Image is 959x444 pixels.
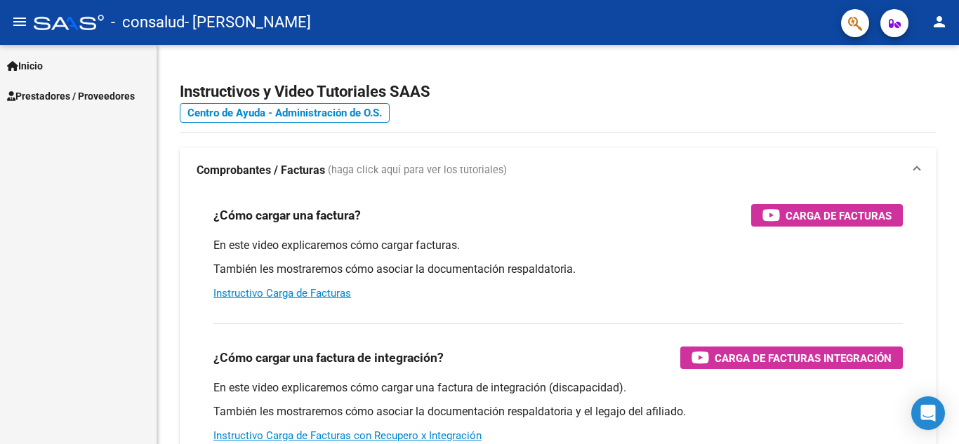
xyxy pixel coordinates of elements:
[213,380,903,396] p: En este video explicaremos cómo cargar una factura de integración (discapacidad).
[185,7,311,38] span: - [PERSON_NAME]
[213,206,361,225] h3: ¿Cómo cargar una factura?
[197,163,325,178] strong: Comprobantes / Facturas
[7,58,43,74] span: Inicio
[213,287,351,300] a: Instructivo Carga de Facturas
[213,429,482,442] a: Instructivo Carga de Facturas con Recupero x Integración
[328,163,507,178] span: (haga click aquí para ver los tutoriales)
[213,404,903,419] p: También les mostraremos cómo asociar la documentación respaldatoria y el legajo del afiliado.
[715,349,892,367] span: Carga de Facturas Integración
[111,7,185,38] span: - consalud
[786,207,892,224] span: Carga de Facturas
[7,88,135,104] span: Prestadores / Proveedores
[751,204,903,227] button: Carga de Facturas
[931,13,948,30] mat-icon: person
[680,347,903,369] button: Carga de Facturas Integración
[180,148,937,193] mat-expansion-panel-header: Comprobantes / Facturas (haga click aquí para ver los tutoriales)
[180,79,937,105] h2: Instructivos y Video Tutoriales SAAS
[213,262,903,277] p: También les mostraremos cómo asociar la documentación respaldatoria.
[11,13,28,30] mat-icon: menu
[213,238,903,253] p: En este video explicaremos cómo cargar facturas.
[180,103,390,123] a: Centro de Ayuda - Administración de O.S.
[911,396,945,430] div: Open Intercom Messenger
[213,348,444,368] h3: ¿Cómo cargar una factura de integración?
